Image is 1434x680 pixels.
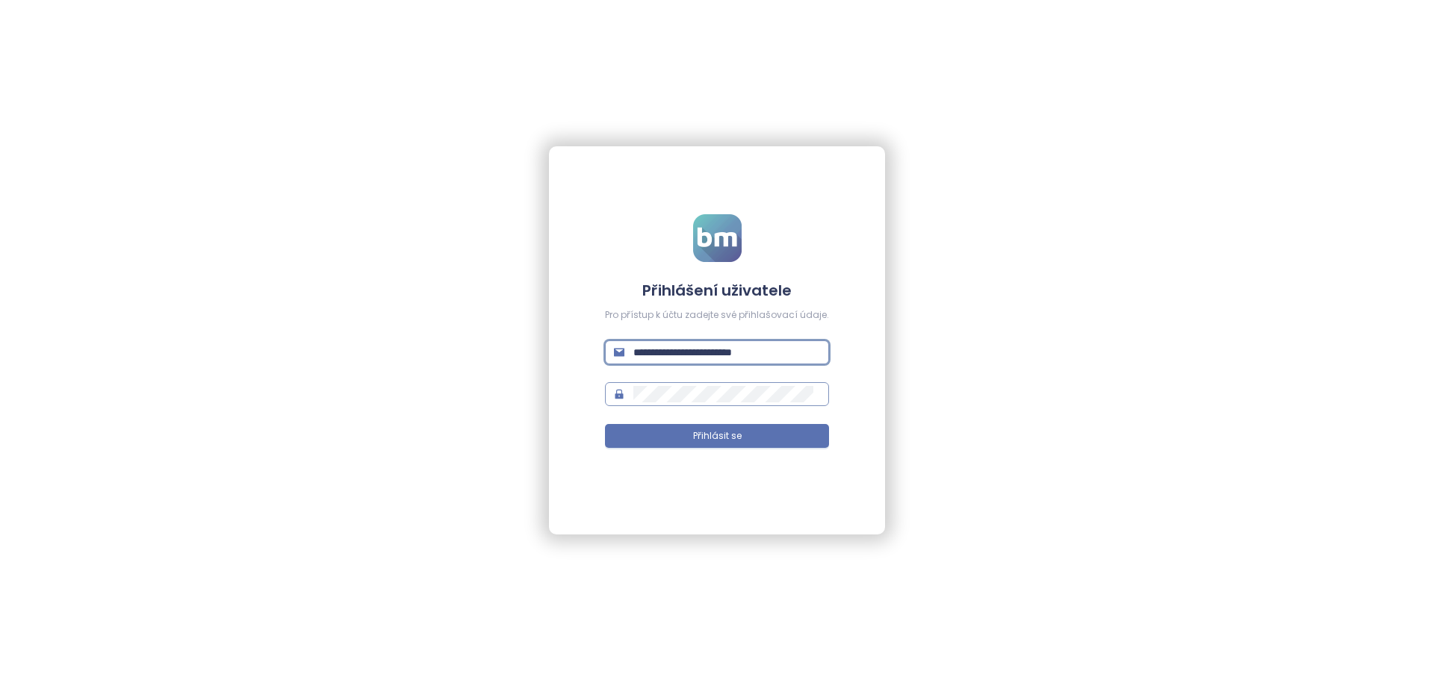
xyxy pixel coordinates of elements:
[605,424,829,448] button: Přihlásit se
[614,389,624,399] span: lock
[614,347,624,358] span: mail
[605,280,829,301] h4: Přihlášení uživatele
[693,429,742,443] span: Přihlásit se
[693,214,742,262] img: logo
[605,308,829,322] div: Pro přístup k účtu zadejte své přihlašovací údaje.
